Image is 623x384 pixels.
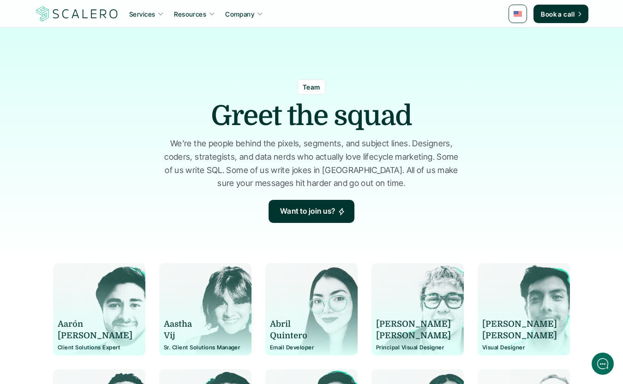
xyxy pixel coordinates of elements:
[270,344,353,351] p: Email Developer
[58,330,132,342] p: [PERSON_NAME]
[7,60,177,79] button: New conversation
[164,318,239,330] p: Aastha
[541,9,575,19] p: Book a call
[77,323,117,329] span: We run on Gist
[164,330,239,342] p: Vij
[35,5,120,23] img: Scalero company logo
[592,353,614,375] iframe: gist-messenger-bubble-iframe
[376,344,459,351] p: Principal Visual Designer
[376,318,451,330] p: [PERSON_NAME]
[174,9,206,19] p: Resources
[60,66,111,73] span: New conversation
[162,137,461,190] p: We’re the people behind the pixels, segments, and subject lines. Designers, coders, strategists, ...
[270,318,345,330] p: Abril
[482,344,565,351] p: Visual Designer
[533,5,588,23] a: Book a call
[58,344,141,351] p: Client Solutions Expert
[129,9,155,19] p: Services
[35,6,120,22] a: Scalero company logo
[9,23,175,36] h1: Hi! Welcome to Scalero.
[9,41,175,52] h2: Let us know if we can help with lifecycle marketing.
[303,82,320,92] p: Team
[164,344,247,351] p: Sr. Client Solutions Manager
[482,318,557,330] p: [PERSON_NAME]
[270,330,345,342] p: Quintero
[269,200,354,223] a: Want to join us?
[280,205,335,217] p: Want to join us?
[211,99,412,132] h1: Greet the squad
[225,9,254,19] p: Company
[376,330,451,342] p: [PERSON_NAME]
[482,330,557,342] p: [PERSON_NAME]
[58,318,132,330] p: Aarón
